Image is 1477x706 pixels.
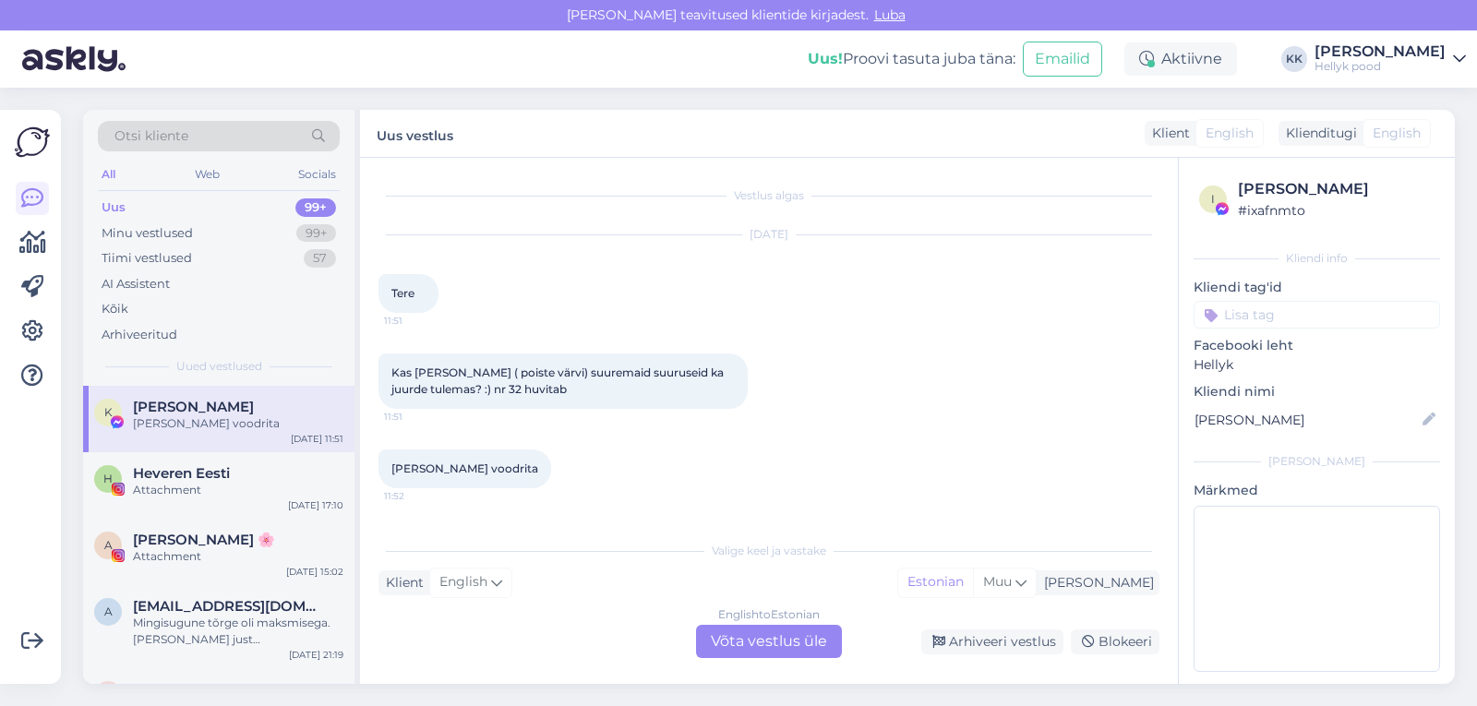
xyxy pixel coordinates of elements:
[1194,382,1440,401] p: Kliendi nimi
[439,572,487,592] span: English
[1194,278,1440,297] p: Kliendi tag'id
[1238,200,1435,221] div: # ixafnmto
[133,681,254,698] span: Jane Sõna
[286,565,343,579] div: [DATE] 15:02
[983,573,1012,590] span: Muu
[296,224,336,243] div: 99+
[288,498,343,512] div: [DATE] 17:10
[102,326,177,344] div: Arhiveeritud
[898,568,973,596] div: Estonian
[104,604,113,618] span: a
[696,625,842,658] div: Võta vestlus üle
[1194,336,1440,355] p: Facebooki leht
[191,162,223,186] div: Web
[1281,46,1307,72] div: KK
[391,365,726,396] span: Kas [PERSON_NAME] ( poiste värvi) suuremaid suuruseid ka juurde tulemas? :) nr 32 huvitab
[808,50,843,67] b: Uus!
[1071,629,1159,654] div: Blokeeri
[291,432,343,446] div: [DATE] 11:51
[15,125,50,160] img: Askly Logo
[1037,573,1154,592] div: [PERSON_NAME]
[176,358,262,375] span: Uued vestlused
[1194,453,1440,470] div: [PERSON_NAME]
[102,198,126,217] div: Uus
[377,121,453,146] label: Uus vestlus
[1194,301,1440,329] input: Lisa tag
[102,249,192,268] div: Tiimi vestlused
[391,286,414,300] span: Tere
[295,198,336,217] div: 99+
[1315,44,1446,59] div: [PERSON_NAME]
[384,489,453,503] span: 11:52
[289,648,343,662] div: [DATE] 21:19
[102,224,193,243] div: Minu vestlused
[378,187,1159,204] div: Vestlus algas
[378,226,1159,243] div: [DATE]
[133,482,343,498] div: Attachment
[104,538,113,552] span: A
[133,615,343,648] div: Mingisugune tõrge oli maksmisega. [PERSON_NAME] just [PERSON_NAME] teavitus, et makse läks kenast...
[921,629,1063,654] div: Arhiveeri vestlus
[98,162,119,186] div: All
[102,275,170,293] div: AI Assistent
[1124,42,1237,76] div: Aktiivne
[102,300,128,318] div: Kõik
[114,126,188,146] span: Otsi kliente
[378,573,424,592] div: Klient
[869,6,911,23] span: Luba
[391,461,538,475] span: [PERSON_NAME] voodrita
[1195,410,1419,430] input: Lisa nimi
[1194,481,1440,500] p: Märkmed
[133,548,343,565] div: Attachment
[1315,59,1446,74] div: Hellyk pood
[133,598,325,615] span: annamariataidla@gmail.com
[304,249,336,268] div: 57
[808,48,1015,70] div: Proovi tasuta juba täna:
[384,410,453,424] span: 11:51
[133,399,254,415] span: Kätlin Kase
[133,532,275,548] span: Andra 🌸
[1315,44,1466,74] a: [PERSON_NAME]Hellyk pood
[103,472,113,485] span: H
[1145,124,1190,143] div: Klient
[104,405,113,419] span: K
[1211,192,1215,206] span: i
[1238,178,1435,200] div: [PERSON_NAME]
[718,606,820,623] div: English to Estonian
[1023,42,1102,77] button: Emailid
[294,162,340,186] div: Socials
[133,465,230,482] span: Heveren Eesti
[1279,124,1357,143] div: Klienditugi
[378,543,1159,559] div: Valige keel ja vastake
[133,415,343,432] div: [PERSON_NAME] voodrita
[1206,124,1254,143] span: English
[1373,124,1421,143] span: English
[1194,355,1440,375] p: Hellyk
[1194,250,1440,267] div: Kliendi info
[384,314,453,328] span: 11:51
